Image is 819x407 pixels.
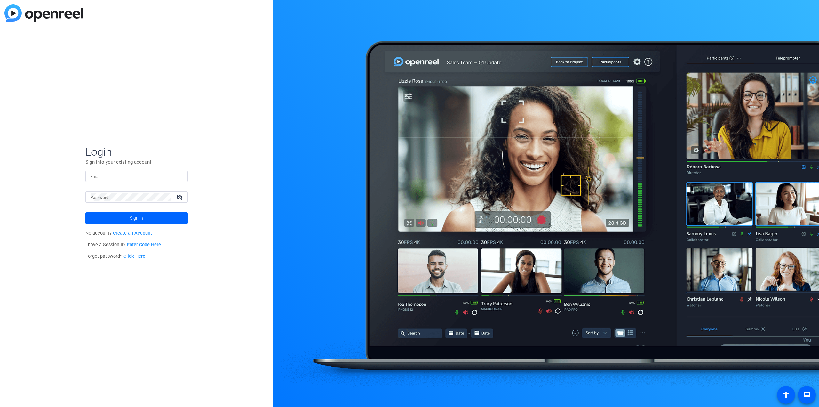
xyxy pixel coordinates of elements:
[91,195,109,200] mat-label: Password
[127,242,161,248] a: Enter Code Here
[85,159,188,166] p: Sign into your existing account.
[113,231,152,236] a: Create an Account
[803,391,811,399] mat-icon: message
[85,254,146,259] span: Forgot password?
[123,254,145,259] a: Click Here
[172,192,188,202] mat-icon: visibility_off
[91,172,183,180] input: Enter Email Address
[91,175,101,179] mat-label: Email
[85,212,188,224] button: Sign in
[85,231,152,236] span: No account?
[85,145,188,159] span: Login
[782,391,790,399] mat-icon: accessibility
[85,242,161,248] span: I have a Session ID.
[4,4,83,22] img: blue-gradient.svg
[130,210,143,226] span: Sign in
